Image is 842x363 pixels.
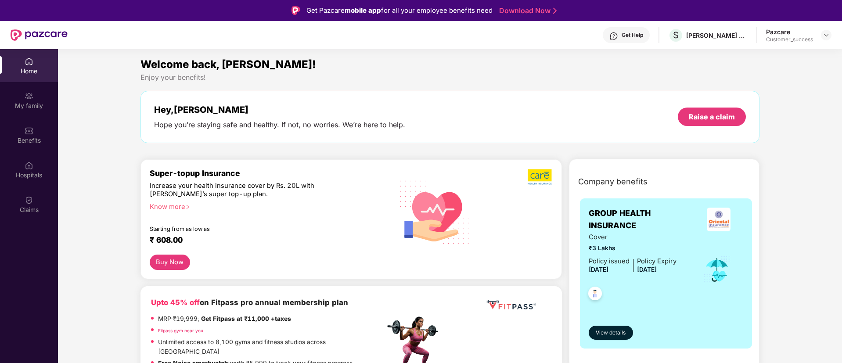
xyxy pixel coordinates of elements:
[499,6,554,15] a: Download Now
[291,6,300,15] img: Logo
[306,5,493,16] div: Get Pazcare for all your employee benefits need
[707,208,730,231] img: insurerLogo
[201,315,291,322] strong: Get Fitpass at ₹11,000 +taxes
[589,207,694,232] span: GROUP HEALTH INSURANCE
[154,120,405,129] div: Hope you’re staying safe and healthy. If not, no worries. We’re here to help.
[151,298,200,307] b: Upto 45% off
[150,255,190,270] button: Buy Now
[689,112,735,122] div: Raise a claim
[589,256,630,266] div: Policy issued
[686,31,748,40] div: [PERSON_NAME] CONSULTANTS P LTD
[673,30,679,40] span: S
[25,196,33,205] img: svg+xml;base64,PHN2ZyBpZD0iQ2xhaW0iIHhtbG5zPSJodHRwOi8vd3d3LnczLm9yZy8yMDAwL3N2ZyIgd2lkdGg9IjIwIi...
[185,205,190,209] span: right
[140,58,316,71] span: Welcome back, [PERSON_NAME]!
[11,29,68,41] img: New Pazcare Logo
[703,255,731,284] img: icon
[823,32,830,39] img: svg+xml;base64,PHN2ZyBpZD0iRHJvcGRvd24tMzJ4MzIiIHhtbG5zPSJodHRwOi8vd3d3LnczLm9yZy8yMDAwL3N2ZyIgd2...
[622,32,643,39] div: Get Help
[609,32,618,40] img: svg+xml;base64,PHN2ZyBpZD0iSGVscC0zMngzMiIgeG1sbnM9Imh0dHA6Ly93d3cudzMub3JnLzIwMDAvc3ZnIiB3aWR0aD...
[345,6,381,14] strong: mobile app
[637,266,657,273] span: [DATE]
[766,36,813,43] div: Customer_success
[596,329,626,337] span: View details
[589,232,676,242] span: Cover
[25,126,33,135] img: svg+xml;base64,PHN2ZyBpZD0iQmVuZWZpdHMiIHhtbG5zPSJodHRwOi8vd3d3LnczLm9yZy8yMDAwL3N2ZyIgd2lkdGg9Ij...
[140,73,760,82] div: Enjoy your benefits!
[637,256,676,266] div: Policy Expiry
[25,57,33,66] img: svg+xml;base64,PHN2ZyBpZD0iSG9tZSIgeG1sbnM9Imh0dHA6Ly93d3cudzMub3JnLzIwMDAvc3ZnIiB3aWR0aD0iMjAiIG...
[158,328,203,333] a: Fitpass gym near you
[154,104,405,115] div: Hey, [PERSON_NAME]
[589,326,633,340] button: View details
[25,161,33,170] img: svg+xml;base64,PHN2ZyBpZD0iSG9zcGl0YWxzIiB4bWxucz0iaHR0cDovL3d3dy53My5vcmcvMjAwMC9zdmciIHdpZHRoPS...
[578,176,648,188] span: Company benefits
[150,226,348,232] div: Starting from as low as
[150,203,380,209] div: Know more
[151,298,348,307] b: on Fitpass pro annual membership plan
[158,338,385,356] p: Unlimited access to 8,100 gyms and fitness studios across [GEOGRAPHIC_DATA]
[553,6,557,15] img: Stroke
[393,169,477,254] img: svg+xml;base64,PHN2ZyB4bWxucz0iaHR0cDovL3d3dy53My5vcmcvMjAwMC9zdmciIHhtbG5zOnhsaW5rPSJodHRwOi8vd3...
[528,169,553,185] img: b5dec4f62d2307b9de63beb79f102df3.png
[589,266,608,273] span: [DATE]
[485,297,537,313] img: fppp.png
[766,28,813,36] div: Pazcare
[150,169,385,178] div: Super-topup Insurance
[589,244,676,253] span: ₹3 Lakhs
[25,92,33,101] img: svg+xml;base64,PHN2ZyB3aWR0aD0iMjAiIGhlaWdodD0iMjAiIHZpZXdCb3g9IjAgMCAyMCAyMCIgZmlsbD0ibm9uZSIgeG...
[150,182,347,199] div: Increase your health insurance cover by Rs. 20L with [PERSON_NAME]’s super top-up plan.
[150,235,376,246] div: ₹ 608.00
[158,315,199,322] del: MRP ₹19,999,
[584,284,606,305] img: svg+xml;base64,PHN2ZyB4bWxucz0iaHR0cDovL3d3dy53My5vcmcvMjAwMC9zdmciIHdpZHRoPSI0OC45NDMiIGhlaWdodD...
